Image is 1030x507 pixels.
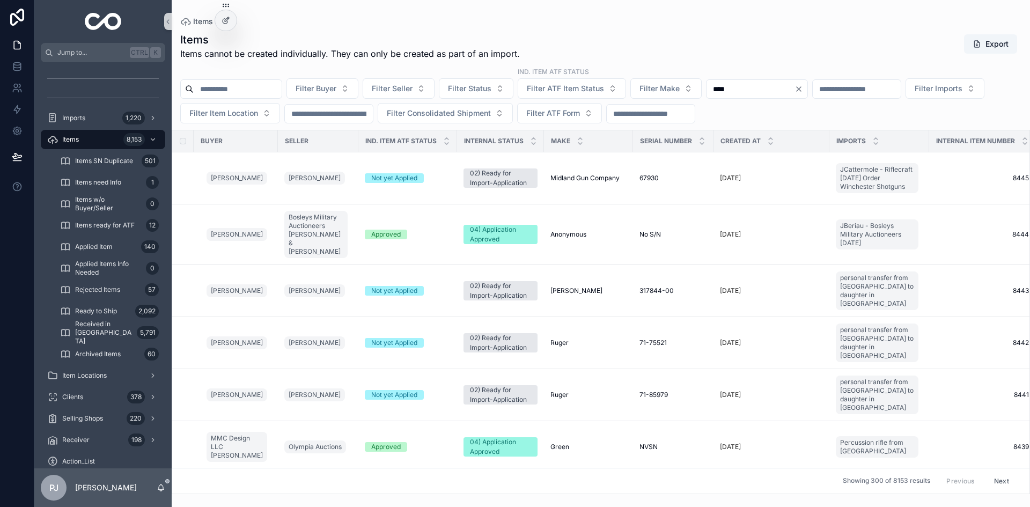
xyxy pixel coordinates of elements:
[296,83,336,94] span: Filter Buyer
[371,230,401,239] div: Approved
[180,16,213,27] a: Items
[517,103,602,123] button: Select Button
[964,34,1017,54] button: Export
[551,137,570,145] span: Make
[62,371,107,380] span: Item Locations
[365,442,451,452] a: Approved
[75,482,137,493] p: [PERSON_NAME]
[284,386,352,403] a: [PERSON_NAME]
[207,226,271,243] a: [PERSON_NAME]
[936,339,1029,347] a: 8442
[550,443,569,451] span: Green
[371,338,417,348] div: Not yet Applied
[365,173,451,183] a: Not yet Applied
[906,78,984,99] button: Select Button
[85,13,122,30] img: App logo
[207,228,267,241] a: [PERSON_NAME]
[211,230,263,239] span: [PERSON_NAME]
[720,174,741,182] p: [DATE]
[54,151,165,171] a: Items SN Duplicate501
[75,307,117,315] span: Ready to Ship
[211,339,263,347] span: [PERSON_NAME]
[639,174,659,182] span: 67930
[720,174,823,182] a: [DATE]
[54,216,165,235] a: Items ready for ATF12
[518,67,589,76] label: ind. Item ATF Status
[75,350,121,358] span: Archived Items
[41,409,165,428] a: Selling Shops220
[284,440,346,453] a: Olympia Auctions
[720,339,741,347] p: [DATE]
[936,230,1029,239] span: 8444
[54,259,165,278] a: Applied Items Info Needed0
[371,173,417,183] div: Not yet Applied
[527,83,604,94] span: Filter ATF Item Status
[550,286,627,295] a: [PERSON_NAME]
[843,477,930,486] span: Showing 300 of 8153 results
[207,284,267,297] a: [PERSON_NAME]
[75,195,142,212] span: Items w/o Buyer/Seller
[365,390,451,400] a: Not yet Applied
[144,348,159,361] div: 60
[41,366,165,385] a: Item Locations
[470,333,531,352] div: 02) Ready for Import-Application
[289,213,343,256] span: Bosleys Military Auctioneers [PERSON_NAME] & [PERSON_NAME]
[284,336,345,349] a: [PERSON_NAME]
[470,281,531,300] div: 02) Ready for Import-Application
[836,163,918,193] a: JCattermole - Riflecraft [DATE] Order Winchester Shotguns
[630,78,702,99] button: Select Button
[62,436,90,444] span: Receiver
[639,443,707,451] a: NVSN
[840,326,914,360] span: personal transfer from [GEOGRAPHIC_DATA] to daughter in [GEOGRAPHIC_DATA]
[464,137,524,145] span: Internal Status
[987,473,1017,489] button: Next
[289,391,341,399] span: [PERSON_NAME]
[470,225,531,244] div: 04) Application Approved
[470,168,531,188] div: 02) Ready for Import-Application
[62,135,79,144] span: Items
[193,16,213,27] span: Items
[550,443,627,451] a: Green
[639,391,707,399] a: 71-85979
[840,165,914,191] span: JCattermole - Riflecraft [DATE] Order Winchester Shotguns
[145,283,159,296] div: 57
[207,172,267,185] a: [PERSON_NAME]
[41,108,165,128] a: Imports1,220
[550,391,569,399] span: Ruger
[180,103,280,123] button: Select Button
[41,43,165,62] button: Jump to...CtrlK
[936,174,1029,182] span: 8445
[371,286,417,296] div: Not yet Applied
[836,434,923,460] a: Percussion rifle from [GEOGRAPHIC_DATA]
[936,137,1015,145] span: Internal Item Number
[284,388,345,401] a: [PERSON_NAME]
[211,434,263,460] span: MMC Design LLC [PERSON_NAME]
[639,230,661,239] span: No S/N
[289,339,341,347] span: [PERSON_NAME]
[639,174,707,182] a: 67930
[207,170,271,187] a: [PERSON_NAME]
[639,443,658,451] span: NVSN
[127,412,145,425] div: 220
[75,157,133,165] span: Items SN Duplicate
[470,385,531,405] div: 02) Ready for Import-Application
[62,414,103,423] span: Selling Shops
[720,391,823,399] a: [DATE]
[41,430,165,450] a: Receiver198
[363,78,435,99] button: Select Button
[75,260,142,277] span: Applied Items Info Needed
[639,83,680,94] span: Filter Make
[387,108,491,119] span: Filter Consolidated Shipment
[146,197,159,210] div: 0
[550,391,627,399] a: Ruger
[62,393,83,401] span: Clients
[289,443,342,451] span: Olympia Auctions
[54,194,165,214] a: Items w/o Buyer/Seller0
[840,222,914,247] span: JBeriau - Bosleys Military Auctioneers [DATE]
[41,130,165,149] a: Items8,153
[284,282,352,299] a: [PERSON_NAME]
[54,302,165,321] a: Ready to Ship2,092
[284,211,348,258] a: Bosleys Military Auctioneers [PERSON_NAME] & [PERSON_NAME]
[189,108,258,119] span: Filter Item Location
[365,286,451,296] a: Not yet Applied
